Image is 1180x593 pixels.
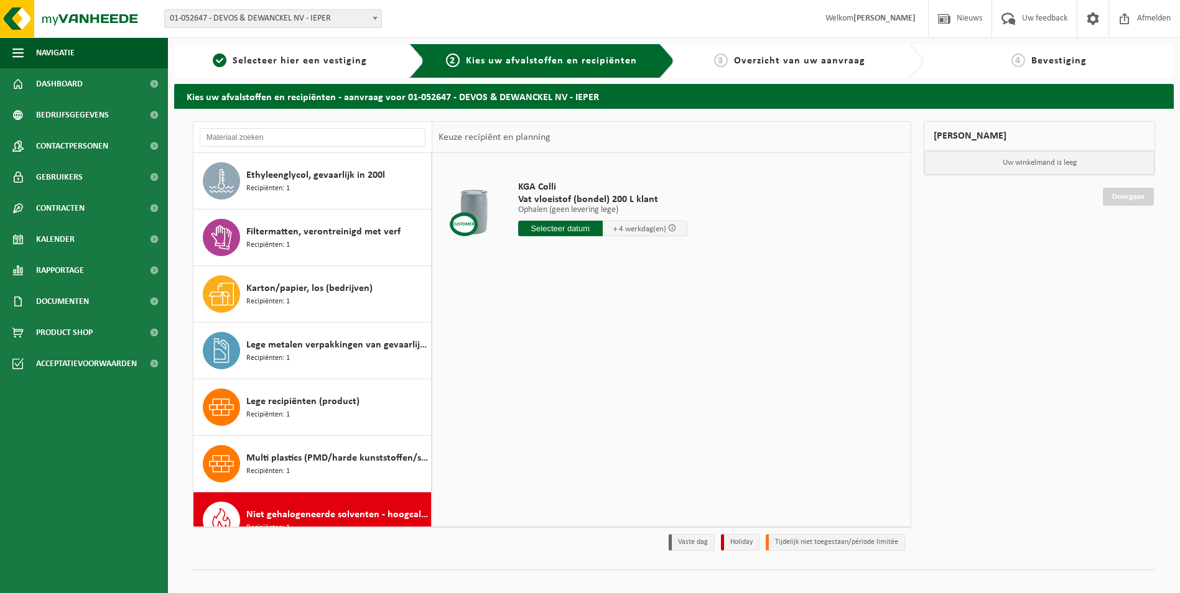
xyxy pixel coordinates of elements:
[193,153,432,209] button: Ethyleenglycol, gevaarlijk in 200l Recipiënten: 1
[246,183,290,195] span: Recipiënten: 1
[36,286,89,317] span: Documenten
[246,168,385,183] span: Ethyleenglycol, gevaarlijk in 200l
[233,56,367,66] span: Selecteer hier een vestiging
[193,266,432,323] button: Karton/papier, los (bedrijven) Recipiënten: 1
[36,317,93,348] span: Product Shop
[924,151,1154,175] p: Uw winkelmand is leeg
[36,68,83,99] span: Dashboard
[213,53,226,67] span: 1
[432,122,557,153] div: Keuze recipiënt en planning
[180,53,399,68] a: 1Selecteer hier een vestiging
[193,492,432,549] button: Niet gehalogeneerde solventen - hoogcalorisch in 200lt-vat Recipiënten: 1
[518,206,687,214] p: Ophalen (geen levering lege)
[721,534,760,551] li: Holiday
[193,436,432,492] button: Multi plastics (PMD/harde kunststoffen/spanbanden/EPS/folie naturel/folie gemengd) Recipiënten: 1
[36,131,108,162] span: Contactpersonen
[766,534,905,551] li: Tijdelijk niet toegestaan/période limitée
[246,507,428,522] span: Niet gehalogeneerde solventen - hoogcalorisch in 200lt-vat
[1103,188,1154,206] a: Doorgaan
[36,224,75,255] span: Kalender
[165,10,381,27] span: 01-052647 - DEVOS & DEWANCKEL NV - IEPER
[193,379,432,436] button: Lege recipiënten (product) Recipiënten: 1
[246,296,290,308] span: Recipiënten: 1
[466,56,637,66] span: Kies uw afvalstoffen en recipiënten
[200,128,425,147] input: Materiaal zoeken
[1031,56,1087,66] span: Bevestiging
[164,9,382,28] span: 01-052647 - DEVOS & DEWANCKEL NV - IEPER
[246,352,290,364] span: Recipiënten: 1
[853,14,916,23] strong: [PERSON_NAME]
[518,181,687,193] span: KGA Colli
[446,53,460,67] span: 2
[1011,53,1025,67] span: 4
[36,348,137,379] span: Acceptatievoorwaarden
[246,224,401,239] span: Filtermatten, verontreinigd met verf
[734,56,865,66] span: Overzicht van uw aanvraag
[36,37,75,68] span: Navigatie
[924,121,1155,151] div: [PERSON_NAME]
[36,193,85,224] span: Contracten
[246,451,428,466] span: Multi plastics (PMD/harde kunststoffen/spanbanden/EPS/folie naturel/folie gemengd)
[246,394,360,409] span: Lege recipiënten (product)
[246,522,290,534] span: Recipiënten: 1
[613,225,666,233] span: + 4 werkdag(en)
[246,338,428,352] span: Lege metalen verpakkingen van gevaarlijke stoffen
[246,239,290,251] span: Recipiënten: 1
[36,162,83,193] span: Gebruikers
[193,323,432,379] button: Lege metalen verpakkingen van gevaarlijke stoffen Recipiënten: 1
[174,84,1174,108] h2: Kies uw afvalstoffen en recipiënten - aanvraag voor 01-052647 - DEVOS & DEWANCKEL NV - IEPER
[246,281,373,296] span: Karton/papier, los (bedrijven)
[518,193,687,206] span: Vat vloeistof (bondel) 200 L klant
[246,466,290,477] span: Recipiënten: 1
[714,53,728,67] span: 3
[36,99,109,131] span: Bedrijfsgegevens
[246,409,290,421] span: Recipiënten: 1
[518,221,603,236] input: Selecteer datum
[669,534,715,551] li: Vaste dag
[36,255,84,286] span: Rapportage
[193,209,432,266] button: Filtermatten, verontreinigd met verf Recipiënten: 1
